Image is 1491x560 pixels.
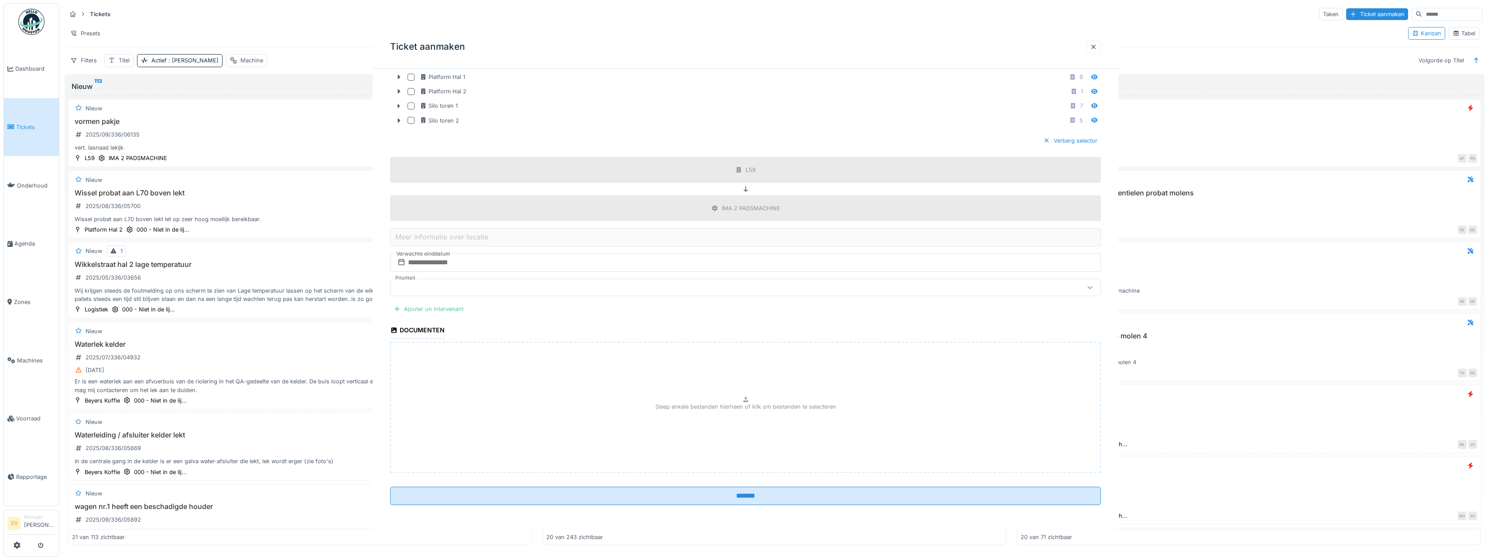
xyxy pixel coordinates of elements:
div: Silo toren 1 [420,102,458,110]
p: Sleep enkele bestanden hierheen of klik om bestanden te selecteren [655,403,836,411]
label: Verwachte einddatum [395,249,451,259]
div: Silo toren 2 [420,116,459,124]
div: Ajouter un intervenant [390,303,467,315]
div: 7 [1080,102,1083,110]
div: 1 [1081,87,1083,96]
label: Prioriteit [394,274,417,282]
div: Platform Hal 1 [420,73,465,81]
div: Documenten [390,324,445,338]
h3: Ticket aanmaken [390,41,465,52]
div: Verberg selector [1040,135,1101,147]
label: Meer informatie over locatie [394,232,490,242]
div: 9 [1080,73,1083,81]
div: IMA 2 PADSMACHINE [722,204,780,212]
div: 5 [1080,116,1083,124]
div: Platform Hal 2 [420,87,466,96]
div: L59 [746,166,756,174]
